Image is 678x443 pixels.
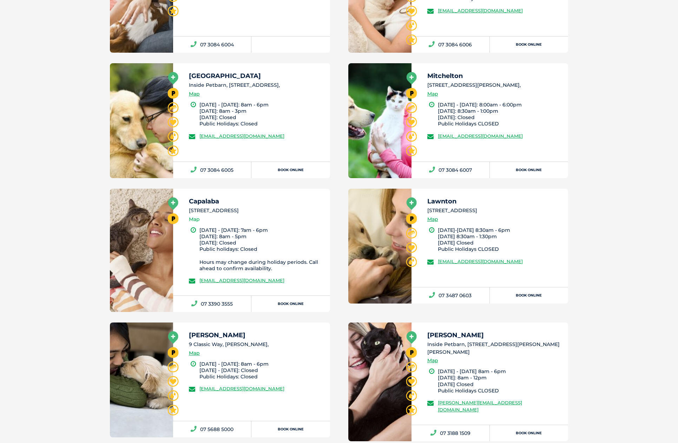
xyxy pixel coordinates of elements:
[189,332,324,338] h5: [PERSON_NAME]
[189,341,324,348] li: 9 Classic Way, [PERSON_NAME],
[189,73,324,79] h5: [GEOGRAPHIC_DATA]
[173,421,251,437] a: 07 5688 5000
[189,198,324,204] h5: Capalaba
[199,361,324,380] li: [DATE] - [DATE]: 8am - 6pm [DATE] - [DATE]: Closed ﻿Public Holidays: ﻿Closed
[251,162,330,178] a: Book Online
[189,82,324,89] li: Inside Petbarn, [STREET_ADDRESS],
[173,296,251,312] a: 07 3390 3555
[199,386,284,391] a: [EMAIL_ADDRESS][DOMAIN_NAME]
[427,82,562,89] li: [STREET_ADDRESS][PERSON_NAME],
[199,227,324,272] li: [DATE] - [DATE]: 7am - 6pm [DATE]: 8am - 5pm [DATE]: Closed Public holidays: Closed Hours may cha...
[199,278,284,283] a: [EMAIL_ADDRESS][DOMAIN_NAME]
[438,102,562,127] li: [DATE] - [DATE]: 8:00am - 6:00pm [DATE]: 8:30am - 1:00pm [DATE]: Closed Public Holidays CLOSED
[427,332,562,338] h5: [PERSON_NAME]
[427,215,438,223] a: Map
[438,400,522,412] a: [PERSON_NAME][EMAIL_ADDRESS][DOMAIN_NAME]
[427,207,562,214] li: [STREET_ADDRESS]
[251,296,330,312] a: Book Online
[412,162,490,178] a: 07 3084 6007
[412,37,490,53] a: 07 3084 6006
[438,368,562,394] li: [DATE] - [DATE] 8am - 6pm [DATE]: 8am - 12pm [DATE] Closed Public Holidays CLOSED
[427,73,562,79] h5: Mitchelton
[199,133,284,139] a: [EMAIL_ADDRESS][DOMAIN_NAME]
[427,90,438,98] a: Map
[189,349,200,357] a: Map
[438,259,523,264] a: [EMAIL_ADDRESS][DOMAIN_NAME]
[189,90,200,98] a: Map
[438,227,562,253] li: [DATE]-[DATE] 8:30am - 6pm [DATE] 8:30am - 1:30pm [DATE] Closed Public Holidays CLOSED
[490,425,568,441] a: Book Online
[438,133,523,139] a: [EMAIL_ADDRESS][DOMAIN_NAME]
[199,102,324,127] li: [DATE] - [DATE]: 8am - 6pm [DATE]: 8am - 3pm [DATE]: Closed Public Holidays: Closed
[173,162,251,178] a: 07 3084 6005
[490,37,568,53] a: Book Online
[412,287,490,304] a: 07 3487 0603
[427,341,562,356] li: Inside Petbarn, [STREET_ADDRESS][PERSON_NAME][PERSON_NAME]
[173,37,251,53] a: 07 3084 6004
[427,198,562,204] h5: Lawnton
[490,162,568,178] a: Book Online
[189,215,200,223] a: Map
[438,8,523,13] a: [EMAIL_ADDRESS][DOMAIN_NAME]
[427,357,438,365] a: Map
[189,207,324,214] li: [STREET_ADDRESS]
[251,421,330,437] a: Book Online
[490,287,568,304] a: Book Online
[412,425,490,441] a: 07 3188 1509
